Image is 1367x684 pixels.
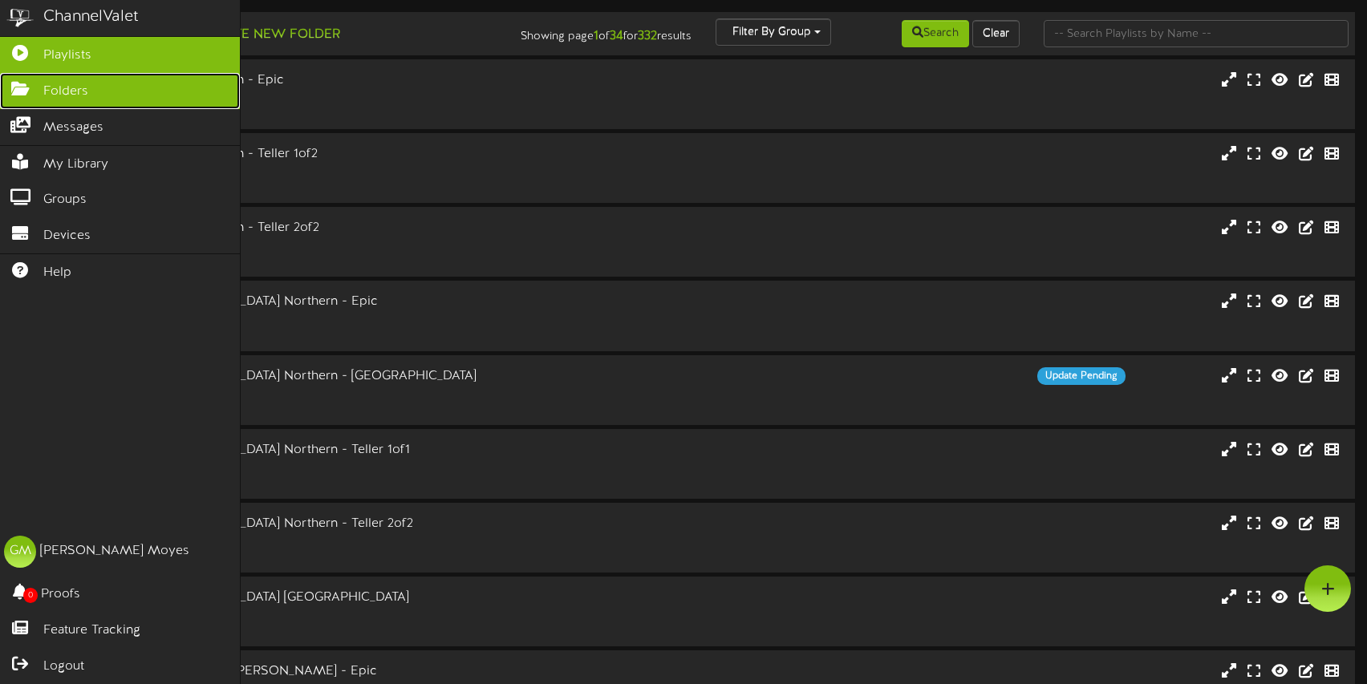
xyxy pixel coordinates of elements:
div: Landscape ( 16:9 ) [64,533,583,547]
span: Folders [43,83,88,101]
div: # 876 [64,103,583,117]
div: Update Pending [1037,367,1126,385]
span: Proofs [41,585,80,604]
div: # 5649 [64,325,583,338]
div: # 5652 [64,621,583,634]
strong: 332 [638,29,657,43]
div: Landscape ( 16:9 ) [64,607,583,621]
strong: 34 [610,29,623,43]
div: Showing page of for results [485,18,704,46]
span: 0 [23,588,38,603]
div: Landscape ( 16:9 ) [64,90,583,103]
div: AZ - 056 - [GEOGRAPHIC_DATA] Northern - [GEOGRAPHIC_DATA] [64,367,583,386]
div: Landscape ( 16:9 ) [64,459,583,472]
div: AZ - 033 - Mesa Southern - Teller 2of2 [64,219,583,237]
div: # 870 [64,177,583,191]
strong: 1 [594,29,598,43]
div: AZ - 056 - [GEOGRAPHIC_DATA] Northern - Teller 2of2 [64,515,583,533]
div: # 874 [64,473,583,487]
span: Help [43,264,71,282]
span: Devices [43,227,91,245]
button: Search [902,20,969,47]
button: Create New Folder [185,25,345,45]
span: Messages [43,119,103,137]
div: AZ - 056 - [GEOGRAPHIC_DATA] Northern - Epic [64,293,583,311]
span: Feature Tracking [43,621,140,640]
button: Clear [972,20,1020,47]
div: AZ - 145 - Queen Creek [PERSON_NAME] - Epic [64,662,583,681]
input: -- Search Playlists by Name -- [1044,20,1349,47]
div: [PERSON_NAME] Moyes [40,542,189,561]
span: Logout [43,658,84,676]
div: GM [4,536,36,568]
div: AZ - 056 - [GEOGRAPHIC_DATA] [GEOGRAPHIC_DATA] [64,589,583,607]
div: # 871 [64,251,583,265]
div: Landscape ( 16:9 ) [64,164,583,177]
span: Groups [43,191,87,209]
div: AZ - 033 - Mesa Southern - Teller 1of2 [64,145,583,164]
span: Playlists [43,47,91,65]
div: Portrait ( 9:16 ) [64,385,583,399]
div: Landscape ( 16:9 ) [64,311,583,325]
div: AZ - 033 - Mesa Southern - Epic [64,71,583,90]
div: AZ - 056 - [GEOGRAPHIC_DATA] Northern - Teller 1of1 [64,441,583,459]
div: Landscape ( 16:9 ) [64,237,583,251]
div: # 5650 [64,399,583,412]
div: ChannelValet [43,6,139,29]
span: My Library [43,156,108,174]
button: Filter By Group [716,18,831,46]
div: # 875 [64,547,583,561]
